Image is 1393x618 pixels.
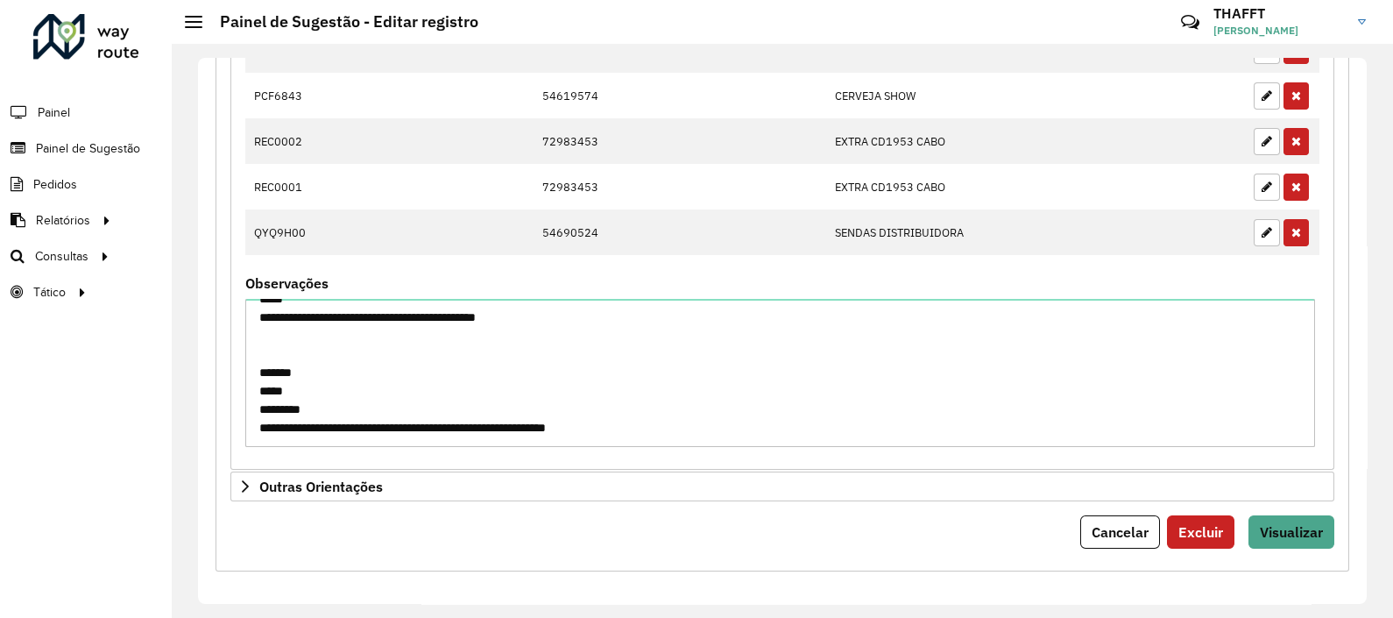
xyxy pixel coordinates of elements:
[36,211,90,230] span: Relatórios
[245,73,363,118] td: PCF6843
[533,118,825,164] td: 72983453
[533,210,825,255] td: 54690524
[1171,4,1209,41] a: Contato Rápido
[35,247,88,266] span: Consultas
[230,472,1334,501] a: Outras Orientações
[826,73,1078,118] td: CERVEJA SHOW
[533,164,825,210] td: 72983453
[38,103,70,122] span: Painel
[826,164,1078,210] td: EXTRA CD1953 CABO
[1213,23,1345,39] span: [PERSON_NAME]
[1092,523,1149,541] span: Cancelar
[202,12,478,32] h2: Painel de Sugestão - Editar registro
[1167,515,1234,549] button: Excluir
[533,73,825,118] td: 54619574
[245,118,363,164] td: REC0002
[245,210,363,255] td: QYQ9H00
[33,175,77,194] span: Pedidos
[1260,523,1323,541] span: Visualizar
[1080,515,1160,549] button: Cancelar
[33,283,66,302] span: Tático
[259,479,383,494] span: Outras Orientações
[245,273,329,294] label: Observações
[826,210,1078,255] td: SENDAS DISTRIBUIDORA
[1178,523,1223,541] span: Excluir
[1248,515,1334,549] button: Visualizar
[1213,5,1345,22] h3: THAFFT
[36,139,140,158] span: Painel de Sugestão
[826,118,1078,164] td: EXTRA CD1953 CABO
[245,164,363,210] td: REC0001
